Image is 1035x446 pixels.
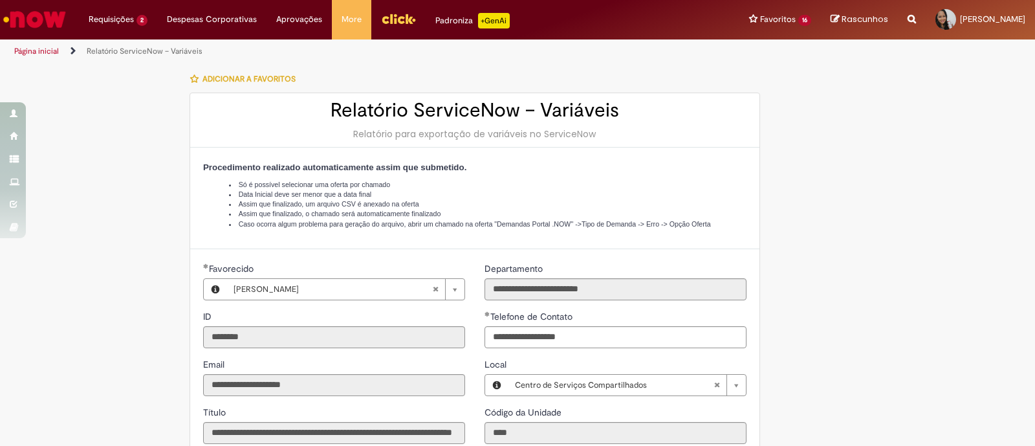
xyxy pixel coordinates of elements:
[89,13,134,26] span: Requisições
[203,100,746,121] h2: Relatório ServiceNow – Variáveis
[229,199,746,209] li: Assim que finalizado, um arquivo CSV é anexado na oferta
[798,15,811,26] span: 16
[485,278,746,300] input: Departamento
[485,406,564,419] label: Somente leitura - Código da Unidade
[136,15,147,26] span: 2
[204,279,227,300] button: Favorecido, Visualizar este registro Valeria Maria da Conceicao
[10,39,681,63] ul: Trilhas de página
[276,13,322,26] span: Aprovações
[381,9,416,28] img: click_logo_yellow_360x200.png
[1,6,68,32] img: ServiceNow
[203,263,209,269] span: Obrigatório Preenchido
[831,14,888,26] a: Rascunhos
[426,279,445,300] abbr: Limpar campo Favorecido
[760,13,796,26] span: Favoritos
[202,74,296,84] span: Adicionar a Favoritos
[203,326,465,348] input: ID
[14,46,59,56] a: Página inicial
[167,13,257,26] span: Despesas Corporativas
[229,209,746,219] li: Assim que finalizado, o chamado será automaticamente finalizado
[485,422,746,444] input: Código da Unidade
[707,375,726,396] abbr: Limpar campo Local
[203,311,214,322] span: Somente leitura - ID
[203,374,465,396] input: Email
[485,262,545,275] label: Somente leitura - Departamento
[229,180,746,190] li: Só é possível selecionar uma oferta por chamado
[485,311,490,317] span: Obrigatório Preenchido
[203,407,228,418] span: Somente leitura - Título
[485,263,545,274] span: Somente leitura - Departamento
[209,263,256,274] span: Necessários - Favorecido
[203,310,214,323] label: Somente leitura - ID
[342,13,362,26] span: More
[203,359,227,370] span: Somente leitura - Email
[508,375,746,396] a: Centro de Serviços CompartilhadosLimpar campo Local
[203,406,228,419] label: Somente leitura - Título
[515,375,714,396] span: Centro de Serviços Compartilhados
[485,359,509,370] span: Local
[203,162,466,172] strong: Procedimento realizado automaticamente assim que submetido.
[229,190,746,199] li: Data Inicial deve ser menor que a data final
[227,279,464,300] a: [PERSON_NAME]Limpar campo Favorecido
[190,65,303,93] button: Adicionar a Favoritos
[203,358,227,371] label: Somente leitura - Email
[960,14,1025,25] span: [PERSON_NAME]
[234,279,432,300] span: [PERSON_NAME]
[485,326,746,348] input: Telefone de Contato
[435,13,510,28] div: Padroniza
[490,311,575,322] span: Telefone de Contato
[485,375,508,396] button: Local, Visualizar este registro Centro de Serviços Compartilhados
[485,407,564,418] span: Somente leitura - Código da Unidade
[203,128,746,140] div: Relatório para exportação de variáveis no ServiceNow
[229,219,746,229] li: Caso ocorra algum problema para geração do arquivo, abrir um chamado na oferta "Demandas Portal ....
[842,13,888,25] span: Rascunhos
[87,46,202,56] a: Relatório ServiceNow – Variáveis
[478,13,510,28] p: +GenAi
[203,422,465,444] input: Título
